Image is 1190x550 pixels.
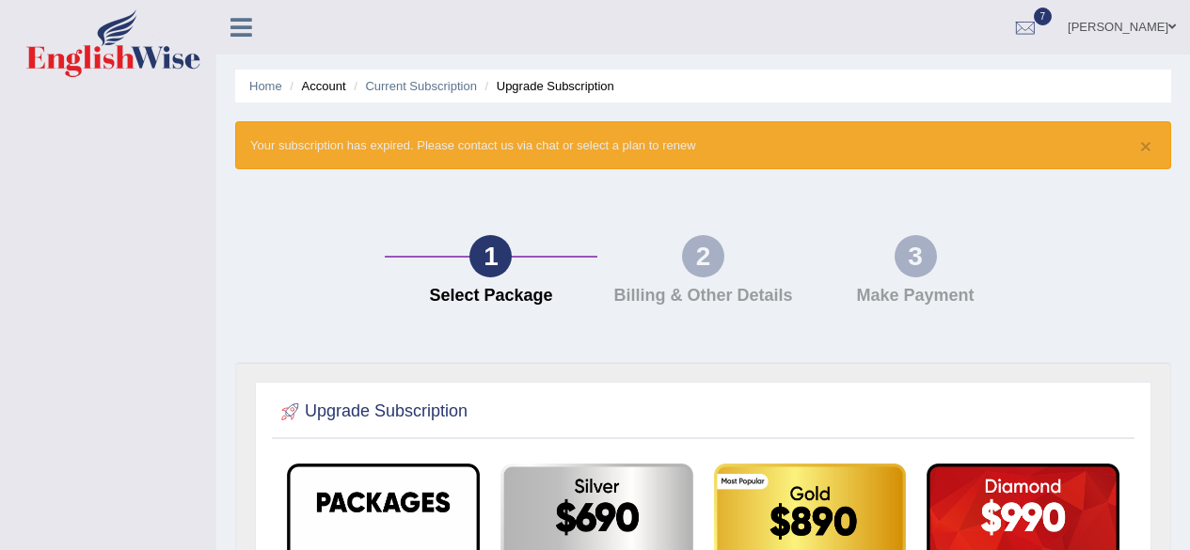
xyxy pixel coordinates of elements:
[249,79,282,93] a: Home
[235,121,1171,169] div: Your subscription has expired. Please contact us via chat or select a plan to renew
[481,77,614,95] li: Upgrade Subscription
[607,287,801,306] h4: Billing & Other Details
[285,77,345,95] li: Account
[818,287,1012,306] h4: Make Payment
[1034,8,1053,25] span: 7
[394,287,588,306] h4: Select Package
[682,235,724,277] div: 2
[277,398,468,426] h2: Upgrade Subscription
[1140,136,1151,156] button: ×
[365,79,477,93] a: Current Subscription
[895,235,937,277] div: 3
[469,235,512,277] div: 1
